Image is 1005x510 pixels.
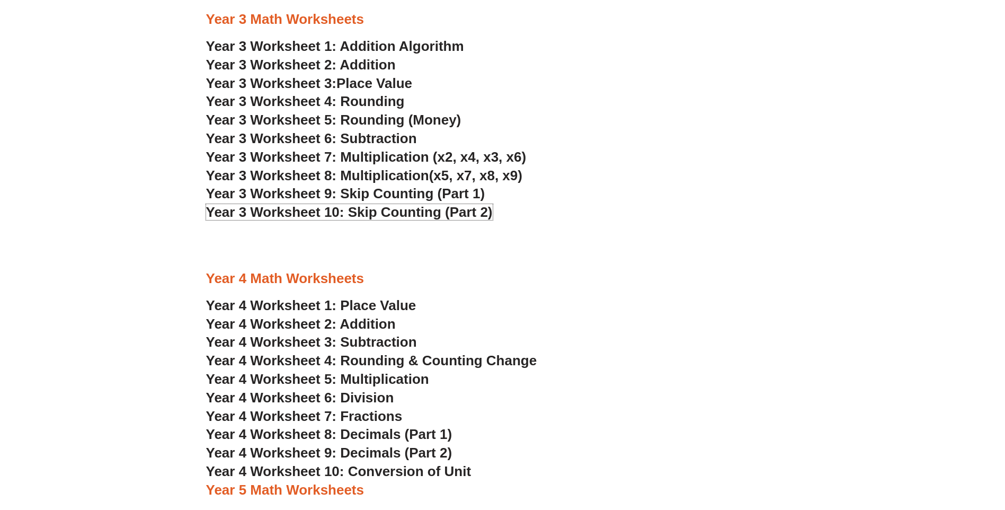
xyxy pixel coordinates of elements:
a: Year 4 Worksheet 10: Conversion of Unit [206,463,472,479]
a: Year 4 Worksheet 8: Decimals (Part 1) [206,426,452,442]
iframe: Chat Widget [829,390,1005,510]
a: Year 4 Worksheet 9: Decimals (Part 2) [206,445,452,461]
span: Place Value [336,75,412,91]
a: Year 4 Worksheet 7: Fractions [206,408,403,424]
a: Year 4 Worksheet 6: Division [206,390,394,406]
a: Year 4 Worksheet 3: Subtraction [206,334,417,350]
a: Year 3 Worksheet 6: Subtraction [206,130,417,146]
a: Year 3 Worksheet 2: Addition [206,57,396,73]
a: Year 3 Worksheet 1: Addition Algorithm [206,38,464,54]
a: Year 3 Worksheet 8: Multiplication(x5, x7, x8, x9) [206,168,522,183]
span: Year 3 Worksheet 8: Multiplication [206,168,429,183]
a: Year 4 Worksheet 5: Multiplication [206,371,429,387]
a: Year 3 Worksheet 5: Rounding (Money) [206,112,461,128]
a: Year 4 Worksheet 4: Rounding & Counting Change [206,353,537,368]
a: Year 3 Worksheet 7: Multiplication (x2, x4, x3, x6) [206,149,527,165]
a: Year 3 Worksheet 10: Skip Counting (Part 2) [206,204,493,220]
h3: Year 4 Math Worksheets [206,270,799,288]
a: Year 3 Worksheet 4: Rounding [206,93,405,109]
h3: Year 3 Math Worksheets [206,11,799,29]
h3: Year 5 Math Worksheets [206,481,799,499]
span: Year 3 Worksheet 3: [206,75,337,91]
a: Year 3 Worksheet 3:Place Value [206,75,413,91]
a: Year 4 Worksheet 2: Addition [206,316,396,332]
span: (x5, x7, x8, x9) [429,168,522,183]
a: Year 3 Worksheet 9: Skip Counting (Part 1) [206,186,485,201]
a: Year 4 Worksheet 1: Place Value [206,297,416,313]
